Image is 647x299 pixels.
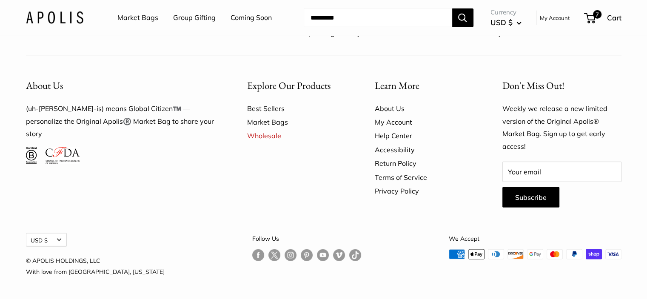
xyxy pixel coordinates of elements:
[490,18,513,27] span: USD $
[26,79,63,92] span: About Us
[247,79,331,92] span: Explore Our Products
[490,16,522,29] button: USD $
[593,10,601,19] span: 7
[375,171,473,184] a: Terms of Service
[502,77,621,94] p: Don't Miss Out!
[252,249,264,262] a: Follow us on Facebook
[247,129,345,142] a: Wholesale
[26,147,37,164] img: Certified B Corporation
[449,233,621,244] p: We Accept
[173,11,216,24] a: Group Gifting
[452,9,473,27] button: Search
[375,129,473,142] a: Help Center
[304,9,452,27] input: Search...
[333,249,345,262] a: Follow us on Vimeo
[268,249,280,265] a: Follow us on Twitter
[375,79,419,92] span: Learn More
[375,115,473,129] a: My Account
[46,147,79,164] img: Council of Fashion Designers of America Member
[375,77,473,94] button: Learn More
[490,6,522,18] span: Currency
[540,13,570,23] a: My Account
[26,103,217,141] p: (uh-[PERSON_NAME]-is) means Global Citizen™️ — personalize the Original Apolis®️ Market Bag to sh...
[117,11,158,24] a: Market Bags
[502,103,621,154] p: Weekly we release a new limited version of the Original Apolis® Market Bag. Sign up to get early ...
[375,102,473,115] a: About Us
[26,255,165,277] p: © APOLIS HOLDINGS, LLC With love from [GEOGRAPHIC_DATA], [US_STATE]
[375,184,473,198] a: Privacy Policy
[349,249,361,262] a: Follow us on Tumblr
[247,77,345,94] button: Explore Our Products
[285,249,296,262] a: Follow us on Instagram
[26,233,67,247] button: USD $
[26,77,217,94] button: About Us
[231,11,272,24] a: Coming Soon
[607,13,621,22] span: Cart
[26,11,83,24] img: Apolis
[502,187,559,208] button: Subscribe
[375,157,473,170] a: Return Policy
[301,249,313,262] a: Follow us on Pinterest
[247,115,345,129] a: Market Bags
[585,11,621,25] a: 7 Cart
[375,143,473,157] a: Accessibility
[317,249,329,262] a: Follow us on YouTube
[247,102,345,115] a: Best Sellers
[252,233,361,244] p: Follow Us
